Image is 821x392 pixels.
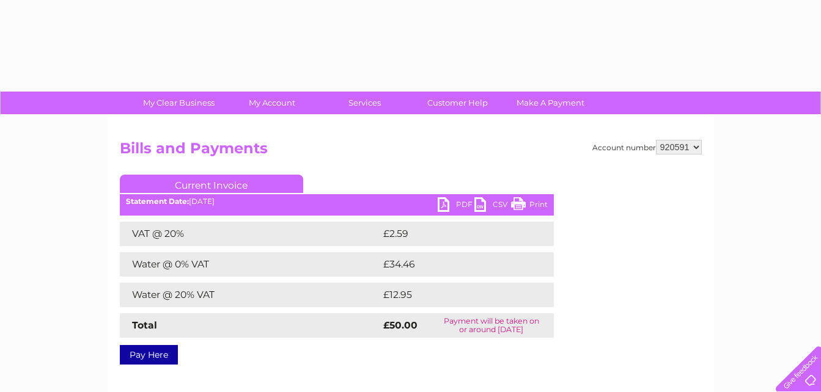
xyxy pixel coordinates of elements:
[380,252,530,277] td: £34.46
[511,197,548,215] a: Print
[407,92,508,114] a: Customer Help
[120,222,380,246] td: VAT @ 20%
[120,283,380,307] td: Water @ 20% VAT
[120,345,178,365] a: Pay Here
[128,92,229,114] a: My Clear Business
[314,92,415,114] a: Services
[126,197,189,206] b: Statement Date:
[221,92,322,114] a: My Account
[500,92,601,114] a: Make A Payment
[120,175,303,193] a: Current Invoice
[383,319,418,331] strong: £50.00
[120,197,554,206] div: [DATE]
[120,252,380,277] td: Water @ 0% VAT
[380,222,525,246] td: £2.59
[380,283,528,307] td: £12.95
[120,140,702,163] h2: Bills and Payments
[592,140,702,154] div: Account number
[132,319,157,331] strong: Total
[438,197,474,215] a: PDF
[474,197,511,215] a: CSV
[429,313,553,338] td: Payment will be taken on or around [DATE]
